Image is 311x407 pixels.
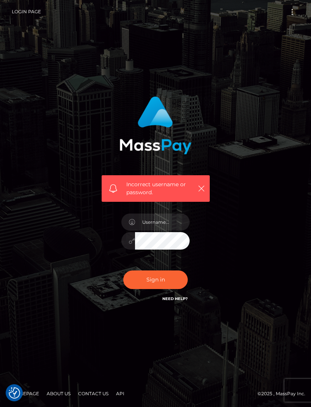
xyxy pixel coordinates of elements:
a: Login Page [12,4,41,20]
img: Revisit consent button [9,387,20,399]
a: Homepage [8,388,42,399]
button: Toggle navigation [285,7,299,17]
a: API [113,388,127,399]
button: Sign in [123,270,188,289]
img: MassPay Login [119,96,192,154]
span: Incorrect username or password. [126,181,194,196]
button: Consent Preferences [9,387,20,399]
input: Username... [135,214,190,231]
a: Need Help? [162,296,188,301]
a: Contact Us [75,388,112,399]
a: About Us [44,388,74,399]
div: © 2025 , MassPay Inc. [6,390,305,398]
